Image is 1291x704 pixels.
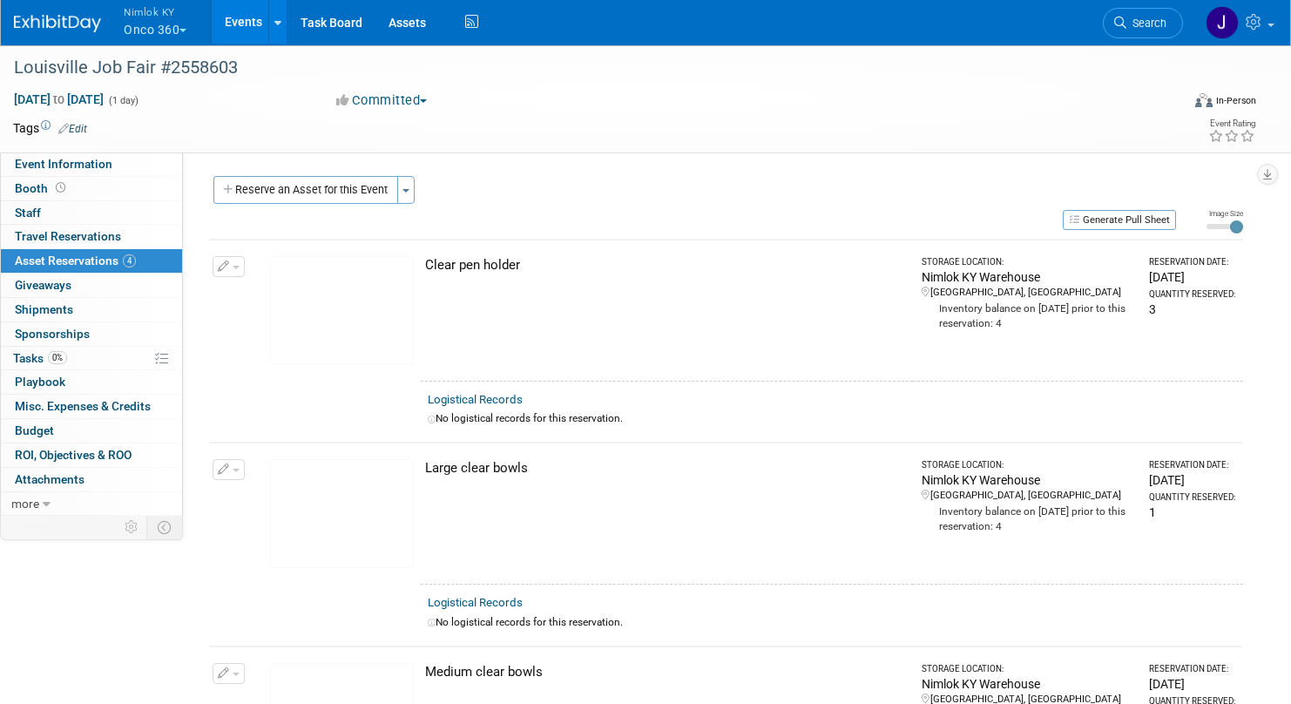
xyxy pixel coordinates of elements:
a: Attachments [1,468,182,491]
a: Tasks0% [1,347,182,370]
div: Inventory balance on [DATE] prior to this reservation: 4 [922,503,1133,534]
span: Search [1126,17,1166,30]
span: (1 day) [107,95,139,106]
span: Playbook [15,375,65,389]
div: Nimlok KY Warehouse [922,675,1133,693]
div: Quantity Reserved: [1149,491,1236,504]
div: Event Rating [1208,119,1255,128]
span: Misc. Expenses & Credits [15,399,151,413]
button: Reserve an Asset for this Event [213,176,398,204]
a: Travel Reservations [1,225,182,248]
span: 0% [48,351,67,364]
div: Image Size [1207,208,1243,219]
div: Storage Location: [922,256,1133,268]
span: Attachments [15,472,84,486]
a: Logistical Records [428,393,523,406]
span: to [51,92,67,106]
a: Giveaways [1,274,182,297]
img: View Images [270,256,414,365]
div: Reservation Date: [1149,256,1236,268]
span: 4 [123,254,136,267]
button: Committed [330,91,434,110]
td: Toggle Event Tabs [147,516,183,538]
span: Staff [15,206,41,220]
span: Sponsorships [15,327,90,341]
a: Search [1103,8,1183,38]
div: In-Person [1215,94,1256,107]
button: Generate Pull Sheet [1063,210,1176,230]
span: [DATE] [DATE] [13,91,105,107]
div: 1 [1149,504,1236,521]
div: Reservation Date: [1149,663,1236,675]
a: Booth [1,177,182,200]
a: Asset Reservations4 [1,249,182,273]
div: Large clear bowls [425,459,906,477]
span: Event Information [15,157,112,171]
img: Format-Inperson.png [1195,93,1213,107]
div: [DATE] [1149,675,1236,693]
a: Misc. Expenses & Credits [1,395,182,418]
a: Shipments [1,298,182,322]
a: Budget [1,419,182,443]
a: Logistical Records [428,596,523,609]
a: Playbook [1,370,182,394]
div: Nimlok KY Warehouse [922,471,1133,489]
img: Jamie Dunn [1206,6,1239,39]
span: Asset Reservations [15,254,136,267]
span: Shipments [15,302,73,316]
div: Clear pen holder [425,256,906,274]
div: Event Format [1071,91,1256,117]
div: [DATE] [1149,471,1236,489]
span: ROI, Objectives & ROO [15,448,132,462]
div: [GEOGRAPHIC_DATA], [GEOGRAPHIC_DATA] [922,489,1133,503]
img: View Images [270,459,414,568]
div: Storage Location: [922,459,1133,471]
img: ExhibitDay [14,15,101,32]
div: No logistical records for this reservation. [428,411,1236,426]
span: Travel Reservations [15,229,121,243]
div: 3 [1149,301,1236,318]
div: No logistical records for this reservation. [428,615,1236,630]
td: Tags [13,119,87,137]
div: Medium clear bowls [425,663,906,681]
a: more [1,492,182,516]
span: more [11,497,39,511]
div: Louisville Job Fair #2558603 [8,52,1151,84]
div: Quantity Reserved: [1149,288,1236,301]
span: Budget [15,423,54,437]
div: [GEOGRAPHIC_DATA], [GEOGRAPHIC_DATA] [922,286,1133,300]
span: Booth [15,181,69,195]
a: Staff [1,201,182,225]
span: Nimlok KY [124,3,186,21]
div: Reservation Date: [1149,459,1236,471]
div: [DATE] [1149,268,1236,286]
a: Sponsorships [1,322,182,346]
div: Inventory balance on [DATE] prior to this reservation: 4 [922,300,1133,331]
td: Personalize Event Tab Strip [117,516,147,538]
a: ROI, Objectives & ROO [1,443,182,467]
span: Tasks [13,351,67,365]
a: Event Information [1,152,182,176]
div: Storage Location: [922,663,1133,675]
div: Nimlok KY Warehouse [922,268,1133,286]
a: Edit [58,123,87,135]
span: Booth not reserved yet [52,181,69,194]
span: Giveaways [15,278,71,292]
